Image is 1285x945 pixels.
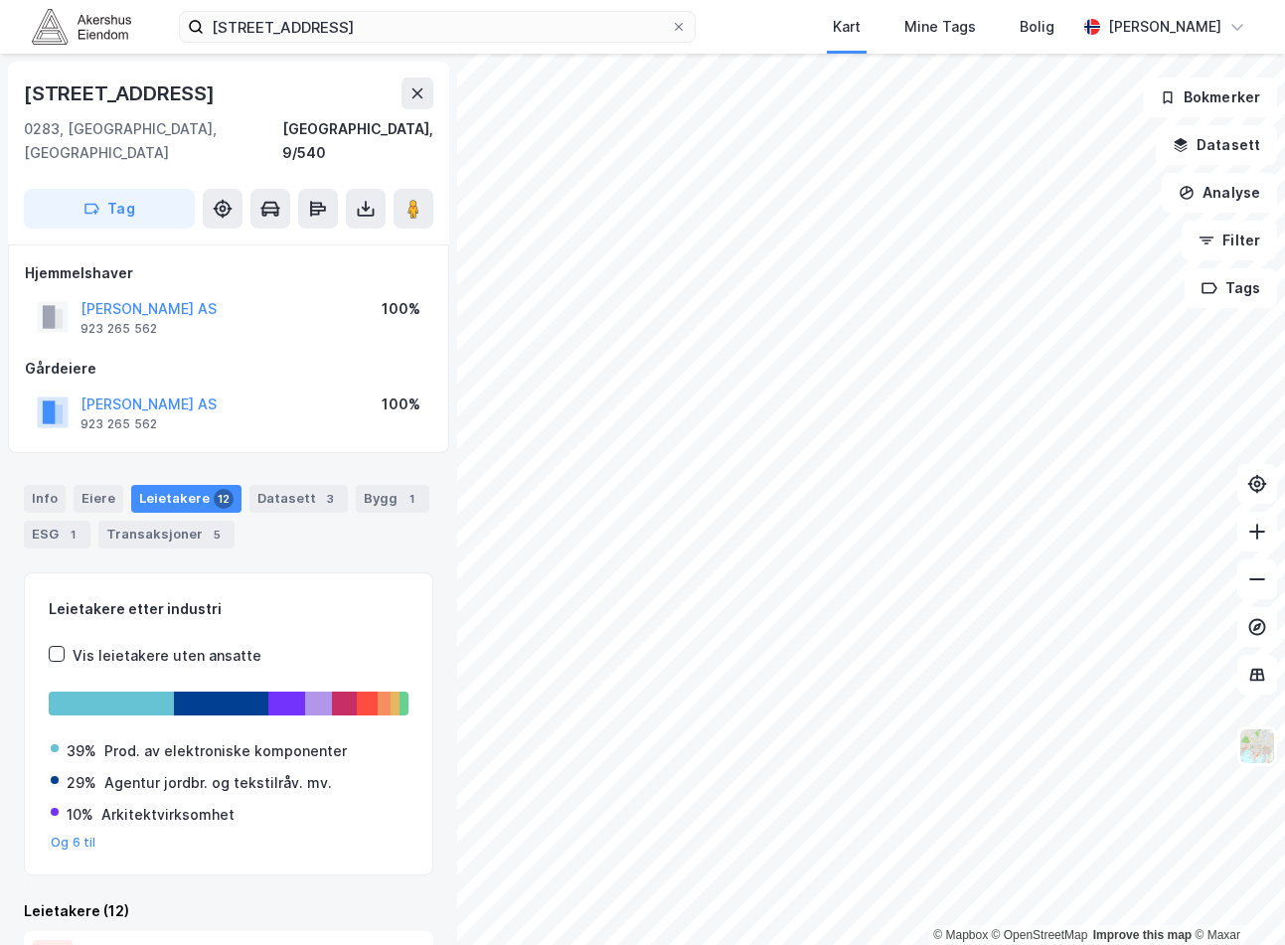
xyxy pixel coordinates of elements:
div: Hjemmelshaver [25,261,432,285]
div: 29% [67,771,96,795]
div: [GEOGRAPHIC_DATA], 9/540 [282,117,433,165]
div: [STREET_ADDRESS] [24,78,219,109]
div: 923 265 562 [80,321,157,337]
img: Z [1238,727,1276,765]
div: 1 [63,525,82,545]
iframe: Chat Widget [1186,850,1285,945]
div: 100% [382,297,420,321]
div: [PERSON_NAME] [1108,15,1221,39]
div: 1 [402,489,421,509]
button: Datasett [1156,125,1277,165]
a: Improve this map [1093,928,1192,942]
a: Mapbox [933,928,988,942]
div: 0283, [GEOGRAPHIC_DATA], [GEOGRAPHIC_DATA] [24,117,282,165]
div: Leietakere etter industri [49,597,408,621]
div: 10% [67,803,93,827]
button: Bokmerker [1143,78,1277,117]
div: Gårdeiere [25,357,432,381]
button: Tags [1185,268,1277,308]
button: Filter [1182,221,1277,260]
div: Kart [833,15,861,39]
div: Datasett [249,485,348,513]
div: Mine Tags [904,15,976,39]
div: 5 [207,525,227,545]
div: Leietakere [131,485,241,513]
button: Og 6 til [51,835,96,851]
div: Prod. av elektroniske komponenter [104,739,347,763]
a: OpenStreetMap [992,928,1088,942]
div: Arkitektvirksomhet [101,803,235,827]
div: 100% [382,393,420,416]
div: 923 265 562 [80,416,157,432]
button: Analyse [1162,173,1277,213]
div: ESG [24,521,90,549]
button: Tag [24,189,195,229]
div: Kontrollprogram for chat [1186,850,1285,945]
div: Eiere [74,485,123,513]
div: 12 [214,489,234,509]
div: Bolig [1020,15,1054,39]
div: 39% [67,739,96,763]
img: akershus-eiendom-logo.9091f326c980b4bce74ccdd9f866810c.svg [32,9,131,44]
input: Søk på adresse, matrikkel, gårdeiere, leietakere eller personer [204,12,671,42]
div: Bygg [356,485,429,513]
div: Transaksjoner [98,521,235,549]
div: Info [24,485,66,513]
div: Vis leietakere uten ansatte [73,644,261,668]
div: Leietakere (12) [24,899,433,923]
div: Agentur jordbr. og tekstilråv. mv. [104,771,332,795]
div: 3 [320,489,340,509]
